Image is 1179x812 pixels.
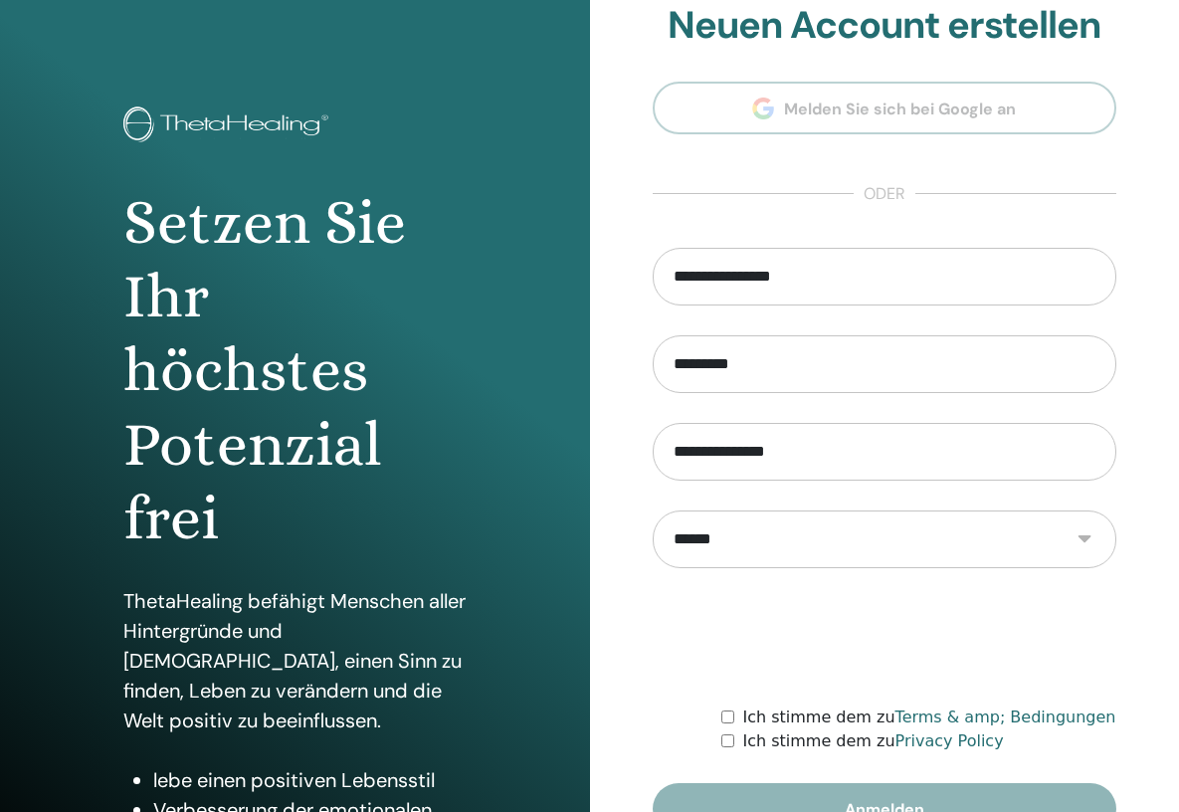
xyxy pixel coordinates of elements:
span: oder [854,182,915,206]
a: Privacy Policy [895,731,1004,750]
a: Terms & amp; Bedingungen [895,708,1116,726]
h2: Neuen Account erstellen [653,3,1117,49]
iframe: reCAPTCHA [733,598,1036,676]
h1: Setzen Sie Ihr höchstes Potenzial frei [123,186,467,556]
label: Ich stimme dem zu [742,729,1003,753]
li: lebe einen positiven Lebensstil [153,765,467,795]
p: ThetaHealing befähigt Menschen aller Hintergründe und [DEMOGRAPHIC_DATA], einen Sinn zu finden, L... [123,586,467,735]
label: Ich stimme dem zu [742,706,1115,729]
